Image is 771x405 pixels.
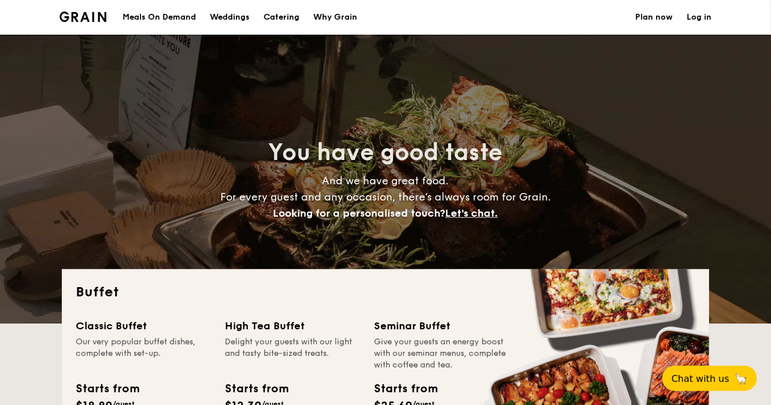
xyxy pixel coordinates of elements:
span: And we have great food. For every guest and any occasion, there’s always room for Grain. [220,174,551,220]
div: Starts from [225,380,288,397]
h2: Buffet [76,283,695,302]
a: Logotype [60,12,106,22]
div: Give your guests an energy boost with our seminar menus, complete with coffee and tea. [374,336,509,371]
div: Seminar Buffet [374,318,509,334]
button: Chat with us🦙 [662,366,757,391]
div: Delight your guests with our light and tasty bite-sized treats. [225,336,360,371]
span: Chat with us [672,373,729,384]
span: Let's chat. [446,207,498,220]
div: Starts from [76,380,139,397]
div: Classic Buffet [76,318,211,334]
div: High Tea Buffet [225,318,360,334]
img: Grain [60,12,106,22]
div: Our very popular buffet dishes, complete with set-up. [76,336,211,371]
span: 🦙 [734,372,748,385]
span: You have good taste [269,139,503,166]
span: Looking for a personalised touch? [273,207,446,220]
div: Starts from [374,380,437,397]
